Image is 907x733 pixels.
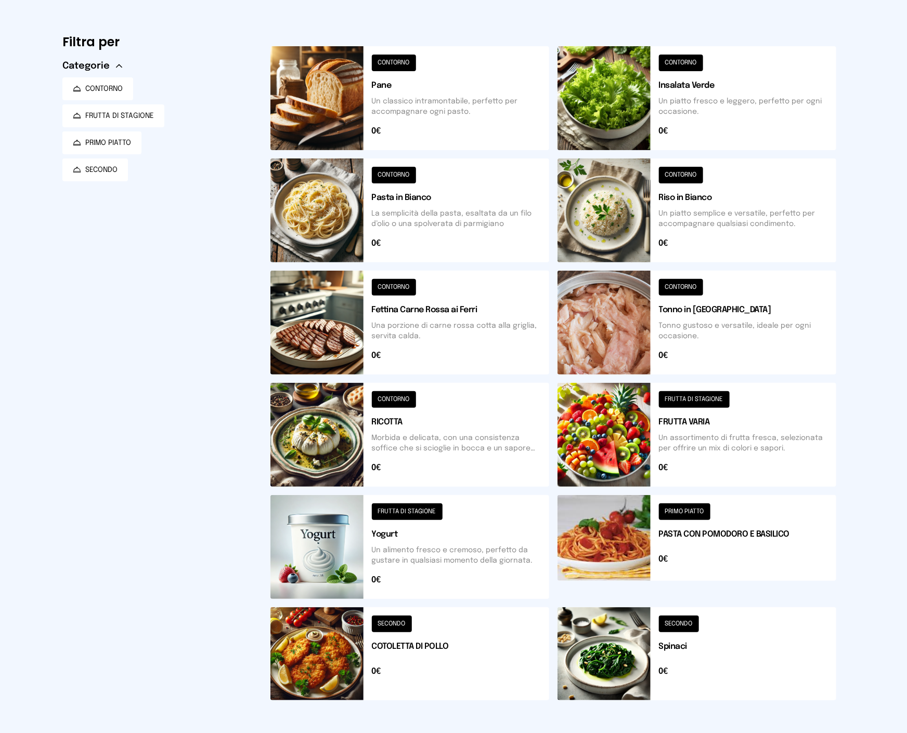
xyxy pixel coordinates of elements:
[62,34,254,50] h6: Filtra per
[62,158,128,181] button: SECONDO
[85,111,154,121] span: FRUTTA DI STAGIONE
[62,77,133,100] button: CONTORNO
[62,104,164,127] button: FRUTTA DI STAGIONE
[62,59,122,73] button: Categorie
[62,131,141,154] button: PRIMO PIATTO
[85,138,131,148] span: PRIMO PIATTO
[62,59,110,73] span: Categorie
[85,165,118,175] span: SECONDO
[85,84,123,94] span: CONTORNO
